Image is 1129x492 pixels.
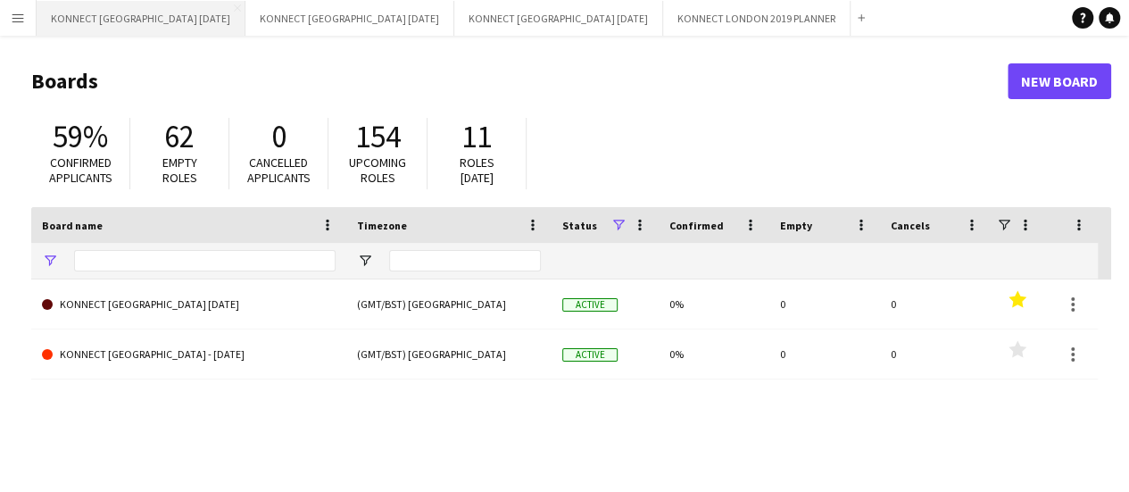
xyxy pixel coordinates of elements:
button: KONNECT [GEOGRAPHIC_DATA] [DATE] [454,1,663,36]
span: Cancelled applicants [247,154,311,186]
span: Timezone [357,219,407,232]
input: Timezone Filter Input [389,250,541,271]
span: Active [562,348,618,362]
div: 0% [659,279,769,329]
div: 0% [659,329,769,379]
span: 154 [355,117,401,156]
span: Active [562,298,618,312]
span: Roles [DATE] [460,154,494,186]
div: 0 [769,279,880,329]
button: KONNECT [GEOGRAPHIC_DATA] [DATE] [37,1,245,36]
button: KONNECT [GEOGRAPHIC_DATA] [DATE] [245,1,454,36]
h1: Boards [31,68,1008,95]
span: Confirmed [669,219,724,232]
span: Empty [780,219,812,232]
span: 0 [271,117,286,156]
span: 59% [53,117,108,156]
button: Open Filter Menu [42,253,58,269]
span: Status [562,219,597,232]
a: KONNECT [GEOGRAPHIC_DATA] [DATE] [42,279,336,329]
span: 11 [461,117,492,156]
div: (GMT/BST) [GEOGRAPHIC_DATA] [346,279,552,329]
span: Confirmed applicants [49,154,112,186]
div: (GMT/BST) [GEOGRAPHIC_DATA] [346,329,552,379]
span: Upcoming roles [349,154,406,186]
button: KONNECT LONDON 2019 PLANNER [663,1,851,36]
button: Open Filter Menu [357,253,373,269]
input: Board name Filter Input [74,250,336,271]
span: Empty roles [162,154,197,186]
a: KONNECT [GEOGRAPHIC_DATA] - [DATE] [42,329,336,379]
span: Cancels [891,219,930,232]
div: 0 [880,279,991,329]
span: 62 [164,117,195,156]
div: 0 [880,329,991,379]
div: 0 [769,329,880,379]
a: New Board [1008,63,1111,99]
span: Board name [42,219,103,232]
